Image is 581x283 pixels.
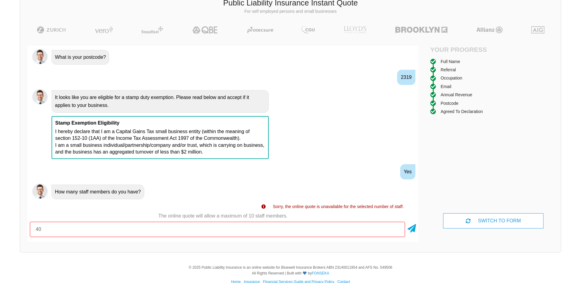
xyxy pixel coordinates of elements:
[441,75,462,81] div: Occupation
[32,184,48,199] img: Chatbot | PLI
[25,9,556,15] p: For self employed persons and small businesses
[441,100,458,107] div: Postcode
[92,26,116,34] img: Vero | Public Liability Insurance
[55,120,265,126] p: Stamp Exemption Eligibility
[189,26,222,34] img: QBE | Public Liability Insurance
[299,26,317,34] img: CGU | Public Liability Insurance
[441,108,483,115] div: Agreed to Declaration
[441,83,451,90] div: Email
[273,204,404,209] span: Sorry, the online quote is unavailable for the selected number of staff.
[393,26,450,34] img: Brooklyn | Public Liability Insurance
[529,26,547,34] img: AIG | Public Liability Insurance
[430,46,493,53] h4: Your Progress
[27,213,418,219] p: The online quote will allow a maximum of 10 staff members.
[139,26,166,34] img: Steadfast | Public Liability Insurance
[32,49,48,64] img: Chatbot | PLI
[441,91,472,98] div: Annual Revenue
[32,89,48,104] img: Chatbot | PLI
[473,26,506,34] img: Allianz | Public Liability Insurance
[52,90,269,113] div: It looks like you are eligible for a stamp duty exemption. Please read below and accept if it app...
[400,164,415,179] div: Yes
[340,26,370,34] img: LLOYD's | Public Liability Insurance
[397,70,415,85] div: 2319
[441,58,460,65] div: Full Name
[52,185,144,199] div: How many staff members do you have?
[443,213,543,228] div: SWITCH TO FORM
[245,26,276,34] img: Protecsure | Public Liability Insurance
[52,50,109,65] div: What is your postcode?
[34,26,69,34] img: Zurich | Public Liability Insurance
[312,271,329,275] a: FONSEKA
[441,66,456,73] div: Referral
[55,128,265,156] p: I hereby declare that I am a Capital Gains Tax small business entity (within the meaning of secti...
[30,222,405,237] input: Number of staff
